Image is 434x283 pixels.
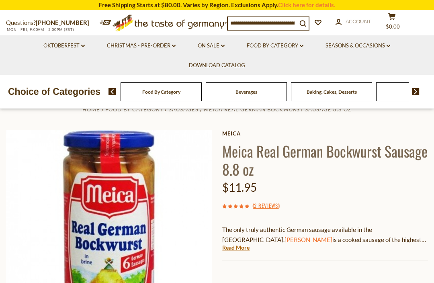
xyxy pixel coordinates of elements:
[278,1,335,8] a: Click here for details.
[43,41,85,50] a: Oktoberfest
[108,88,116,95] img: previous arrow
[346,18,371,25] span: Account
[6,27,74,32] span: MON - FRI, 9:00AM - 5:00PM (EST)
[222,225,428,245] p: The only truly authentic German sausage available in the [GEOGRAPHIC_DATA]. is a cooked sausage o...
[107,41,176,50] a: Christmas - PRE-ORDER
[336,17,371,26] a: Account
[105,106,163,113] a: Food By Category
[252,201,280,209] span: ( )
[198,41,225,50] a: On Sale
[222,244,250,252] a: Read More
[36,19,89,26] a: [PHONE_NUMBER]
[189,61,245,70] a: Download Catalog
[82,106,100,113] a: Home
[380,13,404,33] button: $0.00
[247,41,303,50] a: Food By Category
[254,201,278,210] a: 2 Reviews
[285,236,332,243] a: [PERSON_NAME]
[307,89,357,95] a: Baking, Cakes, Desserts
[325,41,390,50] a: Seasons & Occasions
[222,180,257,194] span: $11.95
[204,106,352,113] a: Meica Real German Bockwurst Sausage 8.8 oz
[386,23,400,30] span: $0.00
[412,88,420,95] img: next arrow
[222,142,428,178] h1: Meica Real German Bockwurst Sausage 8.8 oz
[142,89,180,95] a: Food By Category
[235,89,257,95] a: Beverages
[169,106,199,113] a: Sausages
[222,130,428,137] a: Meica
[6,18,95,28] p: Questions?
